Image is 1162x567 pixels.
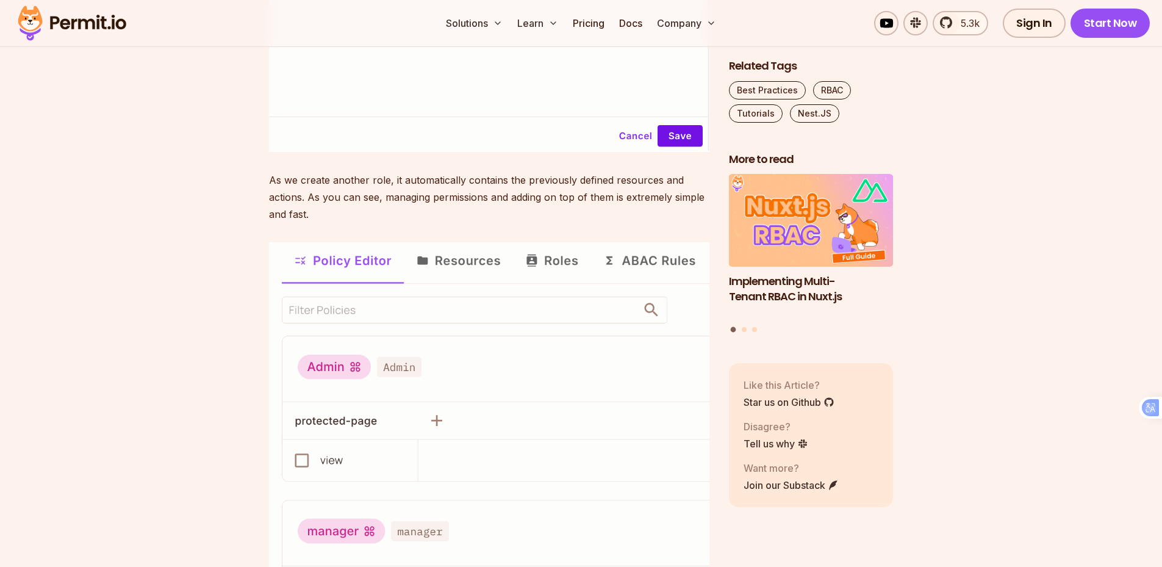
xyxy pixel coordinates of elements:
button: Company [652,11,721,35]
p: Want more? [744,461,839,475]
button: Go to slide 3 [752,327,757,332]
a: 5.3k [933,11,988,35]
div: Posts [729,175,894,334]
a: Tell us why [744,436,808,451]
p: Disagree? [744,419,808,434]
img: Permit logo [12,2,132,44]
p: Like this Article? [744,378,834,392]
a: Start Now [1071,9,1150,38]
a: Nest.JS [790,104,839,123]
a: Sign In [1003,9,1066,38]
button: Learn [512,11,563,35]
img: Implementing Multi-Tenant RBAC in Nuxt.js [729,175,894,267]
a: Pricing [568,11,609,35]
a: RBAC [813,81,851,99]
button: Go to slide 1 [731,327,736,333]
p: As we create another role, it automatically contains the previously defined resources and actions... [269,172,709,223]
h2: Related Tags [729,59,894,74]
li: 1 of 3 [729,175,894,320]
h2: More to read [729,152,894,167]
span: 5.3k [953,16,980,31]
button: Solutions [441,11,507,35]
button: Go to slide 2 [742,327,747,332]
h3: Implementing Multi-Tenant RBAC in Nuxt.js [729,274,894,305]
a: Implementing Multi-Tenant RBAC in Nuxt.jsImplementing Multi-Tenant RBAC in Nuxt.js [729,175,894,320]
a: Best Practices [729,81,806,99]
a: Docs [614,11,647,35]
a: Tutorials [729,104,783,123]
a: Join our Substack [744,478,839,493]
a: Star us on Github [744,395,834,410]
